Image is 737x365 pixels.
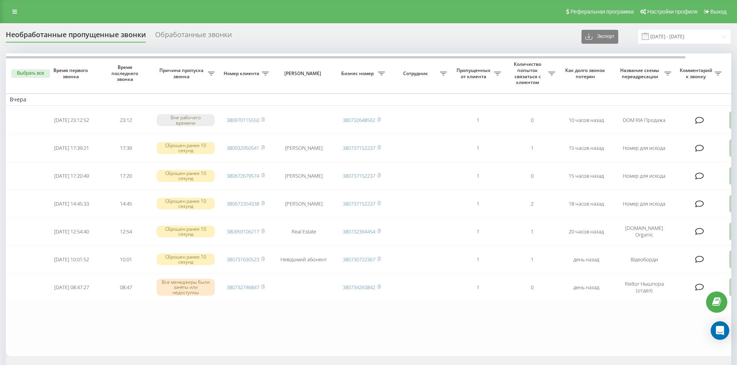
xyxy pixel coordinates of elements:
span: Время последнего звонка [105,64,147,82]
a: 380737152237 [343,172,375,179]
td: 10 часов назад [559,107,613,134]
td: [DATE] 17:39:21 [44,135,99,161]
td: день назад [559,246,613,272]
td: [DATE] 12:54:40 [44,218,99,245]
span: [PERSON_NAME] [279,70,328,77]
a: 380737152237 [343,144,375,151]
span: Пропущенных от клиента [455,67,494,79]
td: 15 часов назад [559,163,613,189]
td: 10:01 [99,246,153,272]
span: Сотрудник [393,70,440,77]
td: [DATE] 17:20:49 [44,163,99,189]
td: 20 часов назад [559,218,613,245]
td: 15 часов назад [559,135,613,161]
td: 23:12 [99,107,153,134]
td: 1 [451,190,505,217]
div: Open Intercom Messenger [711,321,729,340]
div: Необработанные пропущенные звонки [6,31,146,43]
td: 0 [505,274,559,300]
a: 380932950541 [227,144,259,151]
a: 380732746847 [227,284,259,291]
td: 1 [505,218,559,245]
div: Сброшен ранее 10 секунд [157,142,215,154]
td: Real Estate [273,218,335,245]
button: Выбрать все [11,69,50,78]
td: 0 [505,107,559,134]
td: 14:45 [99,190,153,217]
span: Бизнес номер [339,70,378,77]
td: [DOMAIN_NAME] Organic [613,218,675,245]
span: Причина пропуска звонка [157,67,208,79]
a: 380672354338 [227,200,259,207]
td: 1 [505,135,559,161]
a: 380959106217 [227,228,259,235]
span: Как долго звонок потерян [565,67,607,79]
td: 12:54 [99,218,153,245]
a: 380672679574 [227,172,259,179]
td: Невідомий абонент [273,246,335,272]
td: [PERSON_NAME] [273,163,335,189]
td: 08:47 [99,274,153,300]
td: [DATE] 14:45:33 [44,190,99,217]
span: Комментарий к звонку [679,67,715,79]
a: 380732394454 [343,228,375,235]
span: Количество попыток связаться с клиентом [509,61,548,85]
span: Номер клиента [222,70,262,77]
span: Время первого звонка [51,67,92,79]
a: 380737152237 [343,200,375,207]
div: Вне рабочего времени [157,114,215,126]
div: Сброшен ранее 10 секунд [157,254,215,265]
td: 1 [451,163,505,189]
td: Відеоборди [613,246,675,272]
div: Все менеджеры были заняты или недоступны [157,279,215,296]
td: [DATE] 08:47:27 [44,274,99,300]
td: 2 [505,190,559,217]
td: 17:39 [99,135,153,161]
td: 18 часов назад [559,190,613,217]
td: 1 [451,107,505,134]
td: 1 [451,218,505,245]
span: Настройки профиля [647,9,698,15]
td: [DATE] 23:12:52 [44,107,99,134]
td: 1 [451,135,505,161]
a: 380970115550 [227,117,259,123]
td: Номер для исхода [613,190,675,217]
td: Номер для исхода [613,135,675,161]
td: [PERSON_NAME] [273,190,335,217]
td: 0 [505,163,559,189]
td: Rieltor Нышпора (отдел) [613,274,675,300]
td: день назад [559,274,613,300]
td: [DATE] 10:01:52 [44,246,99,272]
a: 380730722367 [343,256,375,263]
button: Экспорт [581,30,618,44]
td: DOM RIA Продажа [613,107,675,134]
div: Обработанные звонки [155,31,232,43]
span: Реферальная программа [570,9,634,15]
td: Номер для исхода [613,163,675,189]
td: 1 [451,274,505,300]
td: [PERSON_NAME] [273,135,335,161]
div: Сброшен ранее 10 секунд [157,226,215,237]
td: 1 [505,246,559,272]
div: Сброшен ранее 10 секунд [157,170,215,182]
a: 380732648562 [343,117,375,123]
td: 17:20 [99,163,153,189]
span: Выход [710,9,727,15]
a: 380734263842 [343,284,375,291]
a: 380731630523 [227,256,259,263]
div: Сброшен ранее 10 секунд [157,198,215,209]
span: Название схемы переадресации [617,67,664,79]
td: 1 [451,246,505,272]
